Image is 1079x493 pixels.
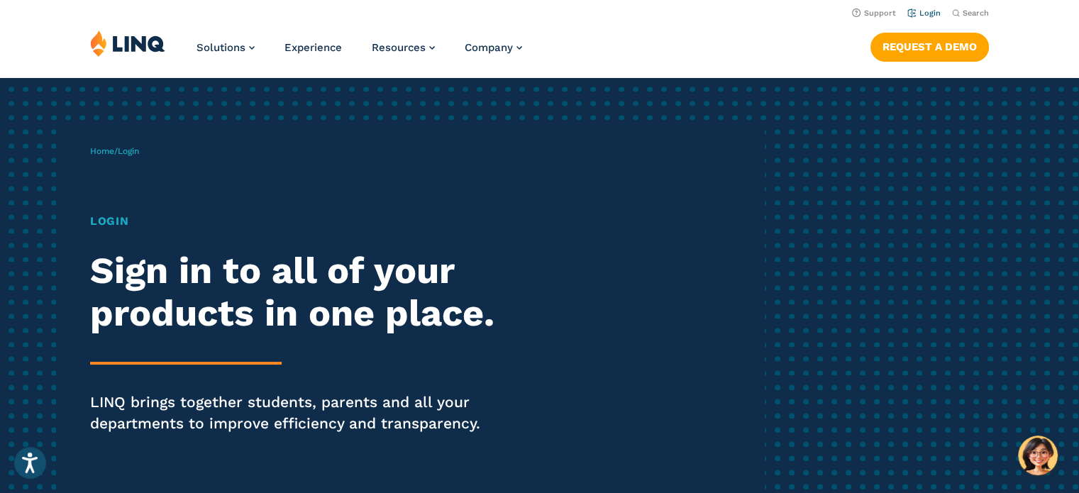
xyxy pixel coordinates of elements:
[870,33,989,61] a: Request a Demo
[284,41,342,54] a: Experience
[90,146,114,156] a: Home
[90,392,506,434] p: LINQ brings together students, parents and all your departments to improve efficiency and transpa...
[465,41,522,54] a: Company
[118,146,139,156] span: Login
[465,41,513,54] span: Company
[90,213,506,230] h1: Login
[952,8,989,18] button: Open Search Bar
[372,41,426,54] span: Resources
[963,9,989,18] span: Search
[870,30,989,61] nav: Button Navigation
[90,146,139,156] span: /
[372,41,435,54] a: Resources
[852,9,896,18] a: Support
[90,30,165,57] img: LINQ | K‑12 Software
[90,250,506,335] h2: Sign in to all of your products in one place.
[197,41,255,54] a: Solutions
[1018,436,1058,475] button: Hello, have a question? Let’s chat.
[907,9,941,18] a: Login
[197,41,245,54] span: Solutions
[197,30,522,77] nav: Primary Navigation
